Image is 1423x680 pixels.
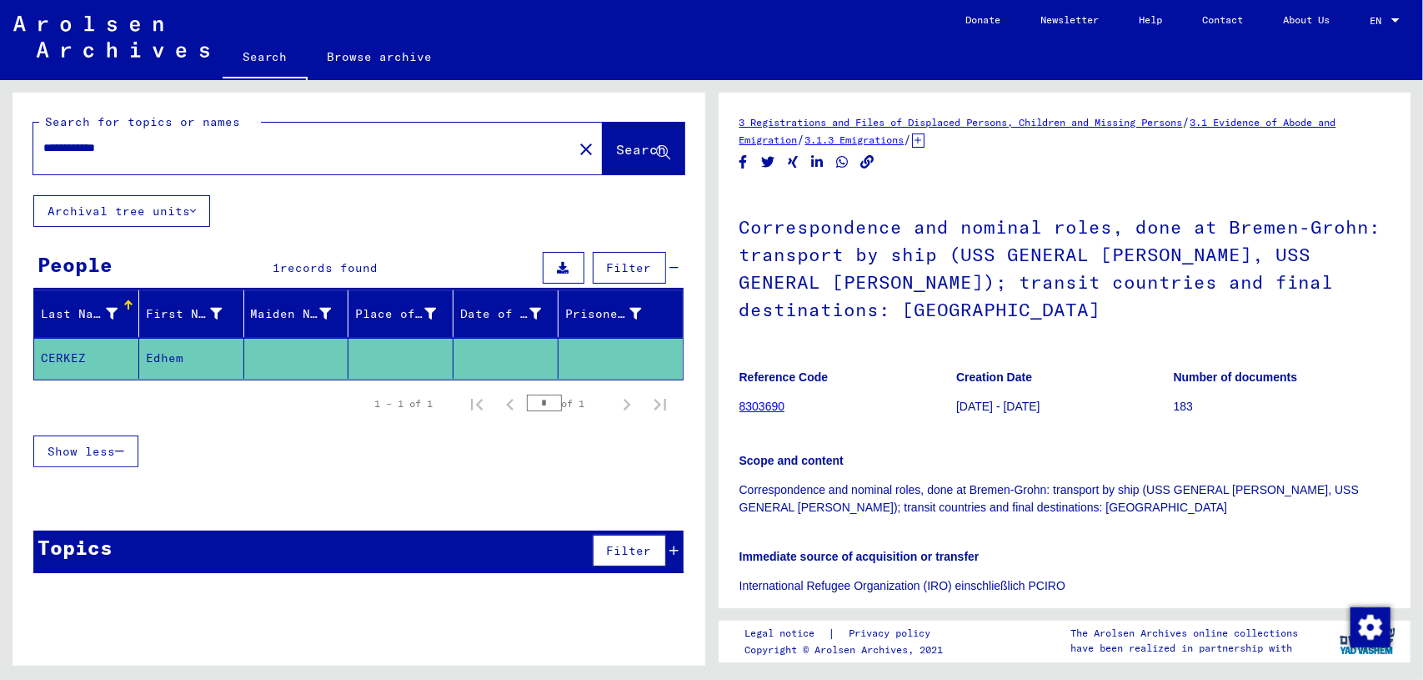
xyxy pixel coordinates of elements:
mat-header-cell: Prisoner # [559,290,683,337]
span: records found [280,260,378,275]
mat-header-cell: First Name [139,290,244,337]
p: [DATE] - [DATE] [956,398,1172,416]
h1: Correspondence and nominal roles, done at Bremen-Grohn: transport by ship (USS GENERAL [PERSON_NA... [739,189,1390,345]
div: Prisoner # [565,300,663,327]
button: Last page [644,387,677,421]
span: / [904,132,912,147]
p: have been realized in partnership with [1070,641,1298,656]
div: 1 – 1 of 1 [375,396,433,411]
button: Archival tree units [33,195,210,227]
mat-header-cell: Last Name [34,290,139,337]
b: Immediate source of acquisition or transfer [739,550,980,563]
p: International Refugee Organization (IRO) einschließlich PCIRO [739,577,1390,595]
mat-label: Search for topics or names [45,114,240,129]
div: Maiden Name [251,300,353,327]
a: Privacy policy [835,625,950,642]
button: Filter [593,252,666,284]
b: Number of documents [1174,370,1298,384]
button: Copy link [859,152,876,173]
button: Share on Facebook [734,152,752,173]
p: The Arolsen Archives online collections [1070,626,1298,641]
a: Search [223,37,308,80]
mat-header-cell: Place of Birth [348,290,453,337]
button: Share on Twitter [759,152,777,173]
b: Reference Code [739,370,829,384]
div: First Name [146,305,223,323]
a: Browse archive [308,37,453,77]
span: Show less [48,444,115,459]
button: Previous page [494,387,527,421]
div: Maiden Name [251,305,332,323]
button: Next page [610,387,644,421]
span: 1 [273,260,280,275]
div: Place of Birth [355,300,457,327]
div: | [744,625,950,642]
p: Correspondence and nominal roles, done at Bremen-Grohn: transport by ship (USS GENERAL [PERSON_NA... [739,481,1390,516]
span: / [798,132,805,147]
button: Share on Xing [784,152,802,173]
img: yv_logo.png [1336,620,1399,662]
button: Show less [33,436,138,467]
button: First page [460,387,494,421]
a: 3 Registrations and Files of Displaced Persons, Children and Missing Persons [739,116,1183,128]
span: / [1183,114,1190,129]
span: EN [1370,15,1388,27]
a: 8303690 [739,400,785,413]
p: 183 [1174,398,1390,416]
button: Clear [569,132,603,165]
div: People [38,249,113,280]
mat-header-cell: Maiden Name [244,290,349,337]
span: Filter [607,260,652,275]
div: First Name [146,300,243,327]
button: Filter [593,535,666,567]
div: Place of Birth [355,305,436,323]
mat-icon: close [576,139,596,159]
a: Legal notice [744,625,828,642]
div: Topics [38,532,113,562]
span: Filter [607,543,652,558]
mat-cell: Edhem [139,338,244,379]
mat-header-cell: Date of Birth [453,290,559,337]
div: Last Name [41,300,138,327]
div: Date of Birth [460,305,541,323]
img: Arolsen_neg.svg [13,16,209,58]
button: Share on LinkedIn [809,152,826,173]
button: Share on WhatsApp [834,152,851,173]
a: 3.1.3 Emigrations [805,133,904,146]
p: Copyright © Arolsen Archives, 2021 [744,642,950,657]
b: Scope and content [739,454,844,467]
b: Creation Date [956,370,1032,384]
button: Search [603,123,684,174]
span: Search [617,141,667,158]
div: Date of Birth [460,300,562,327]
div: of 1 [527,395,610,411]
div: Last Name [41,305,118,323]
div: Change consent [1350,607,1390,647]
img: Change consent [1350,607,1390,647]
mat-cell: CERKEZ [34,338,139,379]
div: Prisoner # [565,305,642,323]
